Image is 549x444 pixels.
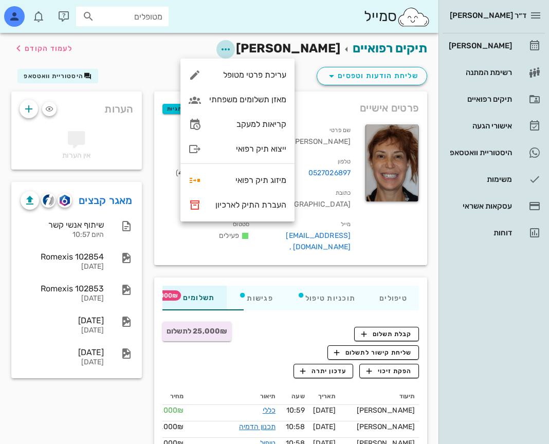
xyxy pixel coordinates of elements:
[62,151,90,160] span: אין הערות
[209,119,286,129] div: קריאות למעקב
[157,406,184,415] span: 4,000₪
[354,327,419,341] button: קבלת תשלום
[263,406,276,415] a: כללי
[447,202,512,210] div: עסקאות אשראי
[447,149,512,157] div: היסטוריית וואטסאפ
[357,406,415,415] span: [PERSON_NAME]
[209,70,286,80] div: עריכת פרטי מטופל
[313,422,336,431] span: [DATE]
[209,95,286,104] div: מאזן תשלומים משפחתי
[336,190,351,196] small: כתובת
[239,422,276,431] a: תכנון הדמיה
[447,122,512,130] div: אישורי הגעה
[286,406,305,415] span: 10:59
[285,286,367,310] div: תוכניות טיפול
[21,326,104,335] div: [DATE]
[447,95,512,103] div: תיקים רפואיים
[277,200,351,209] span: [GEOGRAPHIC_DATA]
[291,393,304,400] span: שעה
[443,140,545,165] a: היסטוריית וואטסאפ
[150,388,188,405] th: מחיר
[280,388,309,405] th: שעה
[294,364,354,378] button: עדכון יתרה
[258,122,359,154] div: [PERSON_NAME]
[24,72,83,80] span: היסטוריית וואטסאפ
[317,67,427,85] button: שליחת הודעות וטפסים
[447,229,512,237] div: דוחות
[21,231,104,239] div: היום 10:57
[236,41,340,55] span: [PERSON_NAME]
[286,422,305,431] span: 10:58
[156,185,258,216] div: חברה
[167,104,194,114] span: תגיות
[156,122,258,154] div: [PERSON_NAME]
[30,8,36,14] span: תג
[21,294,104,303] div: [DATE]
[309,388,340,405] th: תאריך
[357,422,415,431] span: [PERSON_NAME]
[340,388,419,405] th: תיעוד
[21,347,104,357] div: [DATE]
[318,393,336,400] span: תאריך
[43,194,54,206] img: cliniview logo
[330,127,351,134] small: שם פרטי
[148,290,180,301] span: תג
[443,87,545,112] a: תיקים רפואיים
[209,200,286,210] div: העברת התיק לארכיון
[21,316,104,325] div: [DATE]
[233,221,249,228] small: סטטוס
[367,286,419,310] div: טיפולים
[443,114,545,138] a: אישורי הגעה
[170,393,184,400] span: מחיר
[21,252,104,262] div: Romexis 102854
[21,263,104,271] div: [DATE]
[334,348,412,357] span: שליחת קישור לתשלום
[341,221,351,228] small: מייל
[178,169,188,177] strong: 48
[443,33,545,58] a: [PERSON_NAME]
[447,42,512,50] div: [PERSON_NAME]
[359,364,419,378] button: הפקת זיכוי
[443,220,545,245] a: דוחות
[60,195,69,206] img: romexis logo
[219,231,239,240] span: פעילים
[443,194,545,218] a: עסקאות אשראי
[209,175,286,185] div: מיזוג תיק רפואי
[353,41,427,55] a: תיקים רפואיים
[79,192,133,209] a: מאגר קבצים
[364,6,430,28] div: סמייל
[360,100,419,116] span: פרטים אישיים
[174,294,214,302] span: תשלומים
[447,175,512,183] div: משימות
[447,68,512,77] div: רשימת המתנה
[17,69,98,83] button: היסטוריית וואטסאפ
[260,393,276,400] span: תיאור
[338,158,351,165] small: טלפון
[308,168,351,179] a: 0527026897
[12,39,72,58] button: לעמוד הקודם
[209,144,286,154] div: ייצוא תיק רפואי
[167,327,227,336] span: 25,000₪ לתשלום
[367,366,412,376] span: הפקת זיכוי
[443,60,545,85] a: רשימת המתנה
[21,220,104,230] div: שיתוף אנשי קשר
[21,284,104,293] div: Romexis 102853
[361,329,412,339] span: קבלת תשלום
[226,286,285,310] div: פגישות
[21,358,104,367] div: [DATE]
[25,44,72,53] span: לעמוד הקודם
[154,422,184,431] span: 12,000₪
[188,388,280,405] th: תיאור
[313,406,336,415] span: [DATE]
[162,104,198,114] button: תגיות
[11,91,142,121] div: הערות
[176,169,215,177] span: [DATE] ( )
[327,345,419,360] button: שליחת קישור לתשלום
[443,167,545,192] a: משימות
[58,193,72,208] button: romexis logo
[325,70,418,82] span: שליחת הודעות וטפסים
[397,7,430,27] img: SmileCloud logo
[399,393,415,400] span: תיעוד
[41,193,56,208] button: cliniview logo
[286,231,351,251] a: [EMAIL_ADDRESS][DOMAIN_NAME] ,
